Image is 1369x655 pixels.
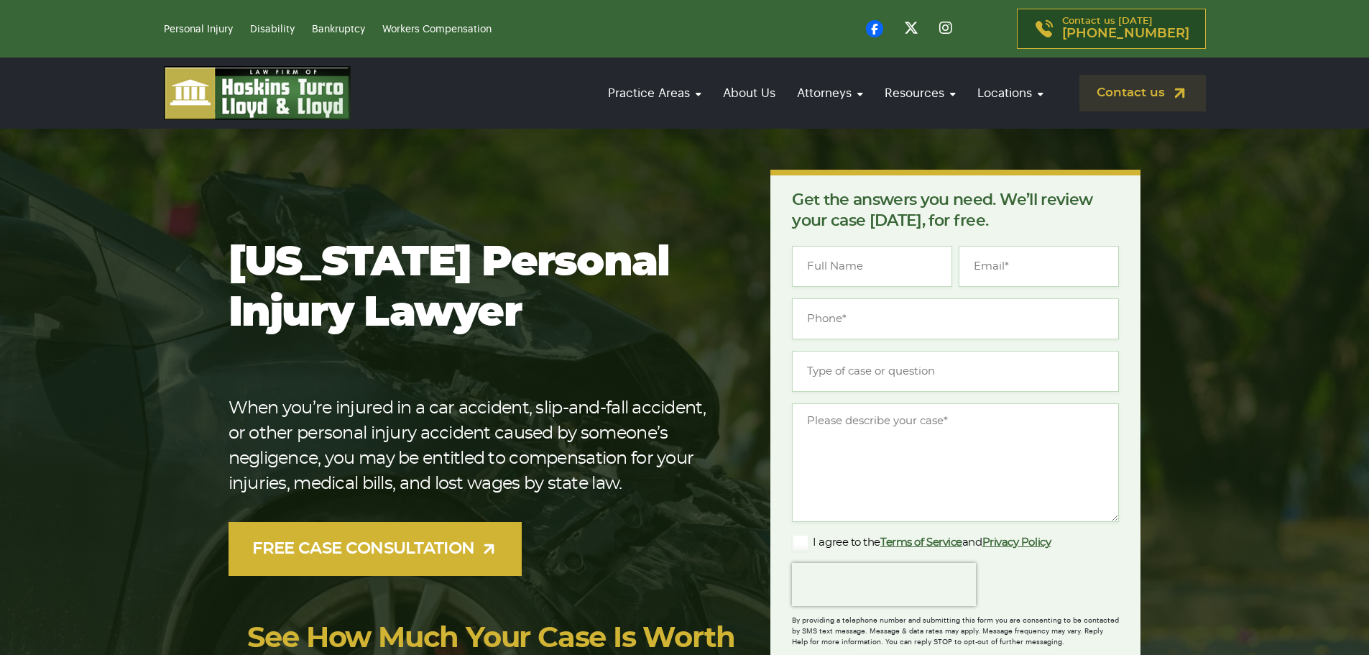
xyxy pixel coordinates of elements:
h1: [US_STATE] Personal Injury Lawyer [229,238,725,339]
a: Personal Injury [164,24,233,35]
a: FREE CASE CONSULTATION [229,522,522,576]
label: I agree to the and [792,534,1051,551]
a: Attorneys [790,73,870,114]
img: logo [164,66,351,120]
a: About Us [716,73,783,114]
span: [PHONE_NUMBER] [1062,27,1189,41]
a: Disability [250,24,295,35]
p: When you’re injured in a car accident, slip-and-fall accident, or other personal injury accident ... [229,396,725,497]
a: Bankruptcy [312,24,365,35]
a: Practice Areas [601,73,709,114]
input: Type of case or question [792,351,1119,392]
p: Contact us [DATE] [1062,17,1189,41]
p: Get the answers you need. We’ll review your case [DATE], for free. [792,190,1119,232]
input: Email* [959,246,1119,287]
a: Terms of Service [880,537,962,548]
img: arrow-up-right-light.svg [480,540,498,558]
input: Phone* [792,298,1119,339]
a: Contact us [DATE][PHONE_NUMBER] [1017,9,1206,49]
a: Resources [877,73,963,114]
div: By providing a telephone number and submitting this form you are consenting to be contacted by SM... [792,606,1119,648]
a: See How Much Your Case Is Worth [247,624,735,653]
a: Privacy Policy [982,537,1051,548]
input: Full Name [792,246,952,287]
a: Contact us [1079,75,1206,111]
iframe: reCAPTCHA [792,563,976,606]
a: Workers Compensation [382,24,492,35]
a: Locations [970,73,1051,114]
